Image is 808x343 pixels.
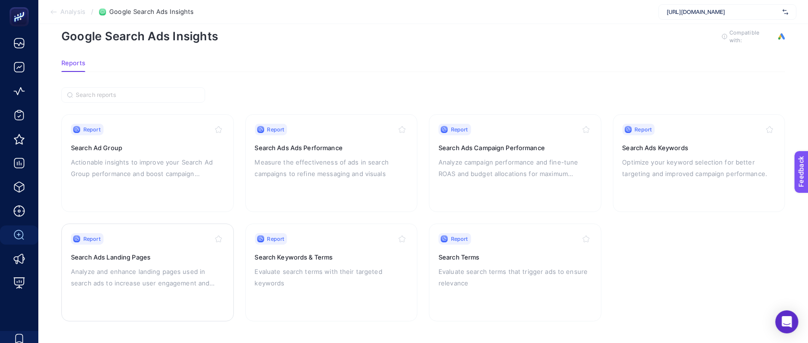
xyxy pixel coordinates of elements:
a: ReportSearch Ad GroupActionable insights to improve your Search Ad Group performance and boost ca... [61,114,234,212]
p: Optimize your keyword selection for better targeting and improved campaign performance. [623,156,776,179]
input: Search [76,92,199,99]
a: ReportSearch Ads Campaign PerformanceAnalyze campaign performance and fine-tune ROAS and budget a... [429,114,601,212]
span: Compatible with: [729,29,773,44]
p: Analyze campaign performance and fine-tune ROAS and budget allocations for maximum impact. [439,156,592,179]
span: Report [451,126,468,133]
div: Open Intercom Messenger [775,310,798,333]
span: Report [267,126,285,133]
h1: Google Search Ads Insights [61,29,218,43]
span: Analysis [60,8,85,16]
span: / [91,8,93,15]
a: ReportSearch TermsEvaluate search terms that trigger ads to ensure relevance [429,224,601,321]
h3: Search Ads Keywords [623,143,776,153]
span: Report [83,126,101,133]
span: Report [451,235,468,243]
a: ReportSearch Ads Landing PagesAnalyze and enhance landing pages used in search ads to increase us... [61,224,234,321]
span: Google Search Ads Insights [109,8,194,16]
h3: Search Ad Group [71,143,224,153]
span: Report [267,235,285,243]
span: Reports [61,59,85,67]
p: Actionable insights to improve your Search Ad Group performance and boost campaign efficiency. [71,156,224,179]
h3: Search Ads Landing Pages [71,252,224,262]
p: Analyze and enhance landing pages used in search ads to increase user engagement and conversion r... [71,266,224,289]
a: ReportSearch Ads Ads PerformanceMeasure the effectiveness of ads in search campaigns to refine me... [245,114,418,212]
a: ReportSearch Keywords & TermsEvaluate search terms with their targeted keywords [245,224,418,321]
button: Reports [61,59,85,72]
span: Report [635,126,652,133]
h3: Search Ads Campaign Performance [439,143,592,153]
h3: Search Ads Ads Performance [255,143,408,153]
h3: Search Terms [439,252,592,262]
a: ReportSearch Ads KeywordsOptimize your keyword selection for better targeting and improved campai... [613,114,785,212]
h3: Search Keywords & Terms [255,252,408,262]
span: [URL][DOMAIN_NAME] [667,8,779,16]
p: Evaluate search terms that trigger ads to ensure relevance [439,266,592,289]
p: Evaluate search terms with their targeted keywords [255,266,408,289]
img: svg%3e [783,7,788,17]
span: Report [83,235,101,243]
p: Measure the effectiveness of ads in search campaigns to refine messaging and visuals [255,156,408,179]
span: Feedback [6,3,36,11]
